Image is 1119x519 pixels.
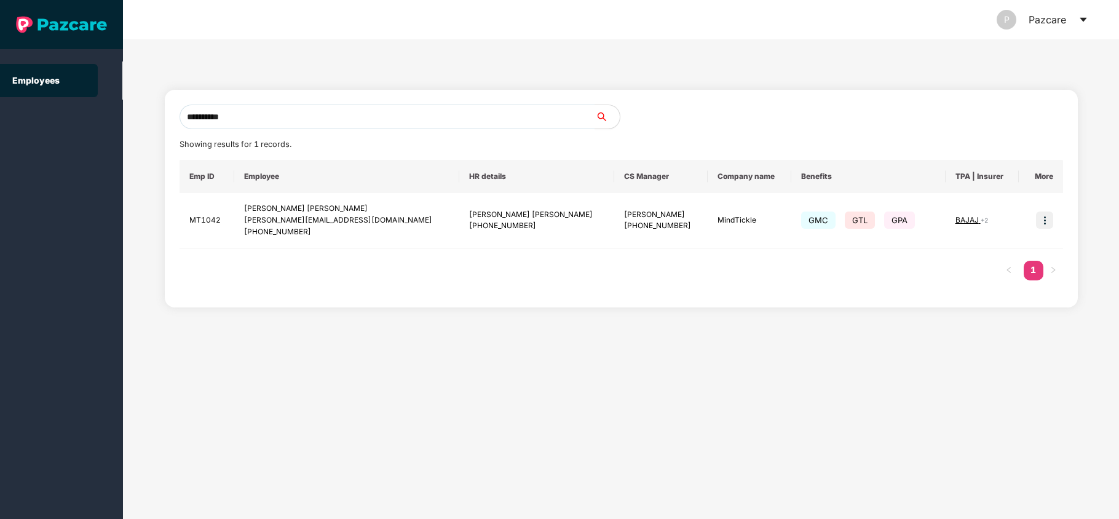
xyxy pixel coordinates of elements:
li: Previous Page [999,261,1019,280]
td: MT1042 [180,193,235,248]
span: GMC [801,212,836,229]
button: right [1043,261,1063,280]
div: [PHONE_NUMBER] [469,220,604,232]
img: icon [1036,212,1053,229]
th: Benefits [791,160,946,193]
th: Employee [234,160,459,193]
a: 1 [1024,261,1043,279]
th: Emp ID [180,160,235,193]
span: P [1004,10,1010,30]
span: Showing results for 1 records. [180,140,291,149]
div: [PERSON_NAME] [PERSON_NAME] [469,209,604,221]
th: HR details [459,160,614,193]
span: + 2 [981,216,988,224]
span: GTL [845,212,875,229]
td: MindTickle [708,193,791,248]
div: [PHONE_NUMBER] [244,226,449,238]
th: CS Manager [614,160,708,193]
button: left [999,261,1019,280]
th: TPA | Insurer [946,160,1019,193]
span: right [1050,266,1057,274]
a: Employees [12,75,60,85]
span: search [595,112,620,122]
span: caret-down [1078,15,1088,25]
button: search [595,105,620,129]
div: [PHONE_NUMBER] [624,220,698,232]
div: [PERSON_NAME] [PERSON_NAME] [244,203,449,215]
span: left [1005,266,1013,274]
li: Next Page [1043,261,1063,280]
th: Company name [708,160,791,193]
div: [PERSON_NAME] [624,209,698,221]
span: BAJAJ [955,215,981,224]
th: More [1019,160,1063,193]
span: GPA [884,212,915,229]
div: [PERSON_NAME][EMAIL_ADDRESS][DOMAIN_NAME] [244,215,449,226]
li: 1 [1024,261,1043,280]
